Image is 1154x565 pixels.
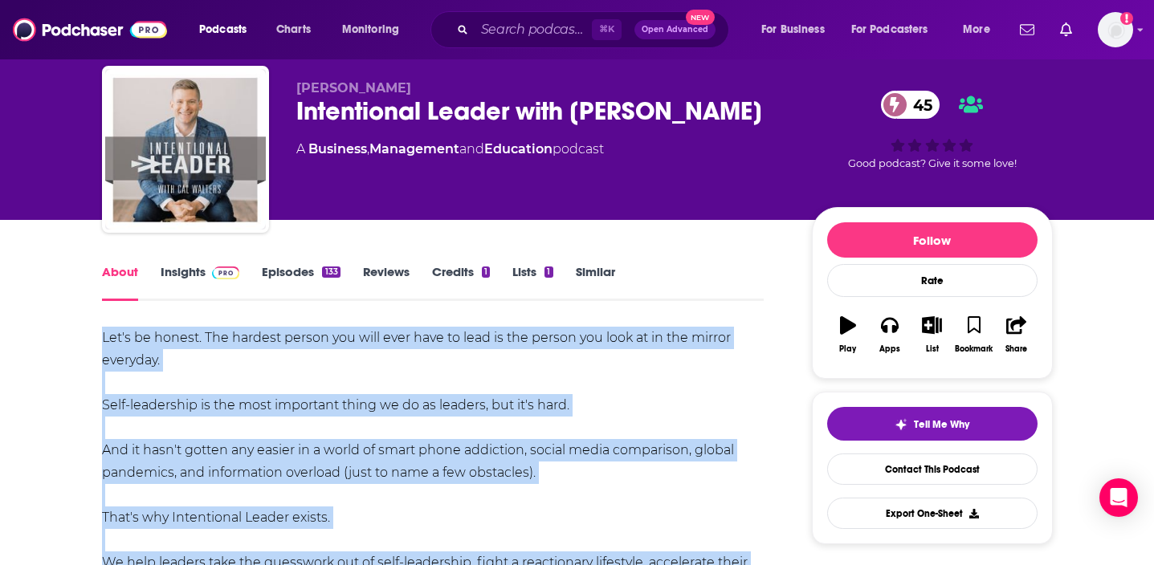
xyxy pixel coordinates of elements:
a: Similar [576,264,615,301]
div: Rate [827,264,1038,297]
span: For Business [761,18,825,41]
div: A podcast [296,140,604,159]
input: Search podcasts, credits, & more... [475,17,592,43]
a: InsightsPodchaser Pro [161,264,240,301]
button: open menu [331,17,420,43]
span: Monitoring [342,18,399,41]
div: Apps [879,344,900,354]
a: Business [308,141,367,156]
span: Good podcast? Give it some love! [848,157,1017,169]
div: Search podcasts, credits, & more... [446,11,744,48]
span: More [963,18,990,41]
a: 45 [881,91,940,119]
svg: Add a profile image [1120,12,1133,25]
button: Export One-Sheet [827,498,1038,529]
div: 45Good podcast? Give it some love! [812,80,1053,180]
button: Show profile menu [1098,12,1133,47]
a: Charts [266,17,320,43]
button: Follow [827,222,1038,258]
span: Open Advanced [642,26,708,34]
a: Lists1 [512,264,553,301]
button: Apps [869,306,911,364]
span: [PERSON_NAME] [296,80,411,96]
div: Play [839,344,856,354]
span: Tell Me Why [914,418,969,431]
button: Share [995,306,1037,364]
img: tell me why sparkle [895,418,907,431]
button: List [911,306,952,364]
a: Episodes133 [262,264,340,301]
a: Management [369,141,459,156]
span: , [367,141,369,156]
button: open menu [952,17,1010,43]
img: User Profile [1098,12,1133,47]
button: open menu [841,17,952,43]
a: Reviews [363,264,410,301]
div: Open Intercom Messenger [1099,478,1138,517]
div: 133 [322,266,340,278]
span: Podcasts [199,18,247,41]
a: Education [484,141,553,156]
div: 1 [482,266,490,278]
img: Podchaser - Follow, Share and Rate Podcasts [13,14,167,45]
span: New [686,10,715,25]
div: 1 [544,266,553,278]
button: Play [827,306,869,364]
span: and [459,141,484,156]
a: About [102,264,138,301]
span: Charts [276,18,311,41]
div: Share [1005,344,1027,354]
a: Show notifications dropdown [1054,16,1079,43]
a: Show notifications dropdown [1013,16,1041,43]
span: ⌘ K [592,19,622,40]
button: open menu [188,17,267,43]
button: tell me why sparkleTell Me Why [827,407,1038,441]
div: List [926,344,939,354]
img: Podchaser Pro [212,266,240,279]
span: Logged in as megcassidy [1098,12,1133,47]
a: Credits1 [432,264,490,301]
img: Intentional Leader with Cal Walters [105,69,266,230]
a: Contact This Podcast [827,453,1038,485]
span: 45 [897,91,940,119]
span: For Podcasters [851,18,928,41]
button: open menu [750,17,845,43]
div: Bookmark [955,344,993,354]
button: Open AdvancedNew [634,20,716,39]
button: Bookmark [953,306,995,364]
